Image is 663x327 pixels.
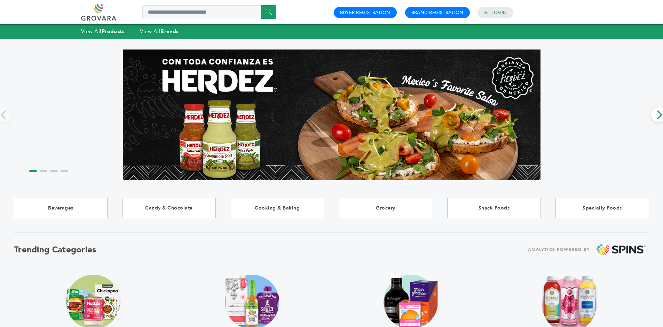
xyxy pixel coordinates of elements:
a: Grocery [339,198,433,218]
a: Brand Registration [411,9,464,16]
strong: Products [102,28,125,35]
li: Page dot 1 [29,170,37,172]
li: Page dot 4 [61,170,68,172]
a: Beverages [14,198,108,218]
input: Search a product or brand... [142,5,276,19]
a: View AllProducts [81,28,125,35]
img: Marketplace Top Banner 1 [123,50,540,180]
a: Snack Foods [447,198,541,218]
img: spins.png [597,244,646,256]
a: Buyer Registration [340,9,390,16]
a: Candy & Chocolate [122,198,216,218]
span: ANALYTICS POWERED BY [528,245,590,254]
a: Cooking & Baking [231,198,324,218]
h2: Trending Categories [14,244,96,256]
li: Page dot 2 [40,170,47,172]
a: View AllBrands [140,28,179,35]
a: Specialty Foods [555,198,649,218]
a: Login [491,9,507,16]
li: Page dot 3 [50,170,58,172]
strong: Brands [160,28,179,35]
